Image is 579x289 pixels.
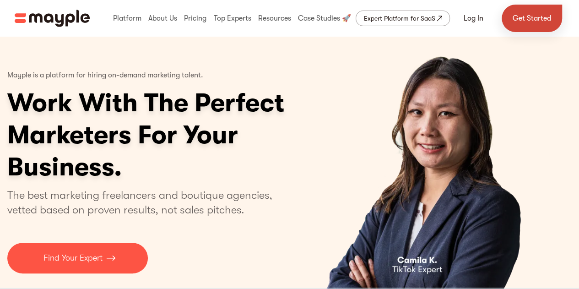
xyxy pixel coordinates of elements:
a: Find Your Expert [7,243,148,273]
a: home [15,10,90,27]
p: The best marketing freelancers and boutique agencies, vetted based on proven results, not sales p... [7,188,283,217]
a: Log In [453,7,494,29]
a: Expert Platform for SaaS [356,11,450,26]
div: Platform [111,4,144,33]
p: Mayple is a platform for hiring on-demand marketing talent. [7,64,203,87]
div: About Us [146,4,179,33]
p: Find Your Expert [43,252,103,264]
div: Top Experts [211,4,254,33]
div: Expert Platform for SaaS [363,13,435,24]
a: Get Started [502,5,562,32]
div: Pricing [182,4,209,33]
img: Mayple logo [15,10,90,27]
div: Resources [256,4,293,33]
h1: Work With The Perfect Marketers For Your Business. [7,87,355,183]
